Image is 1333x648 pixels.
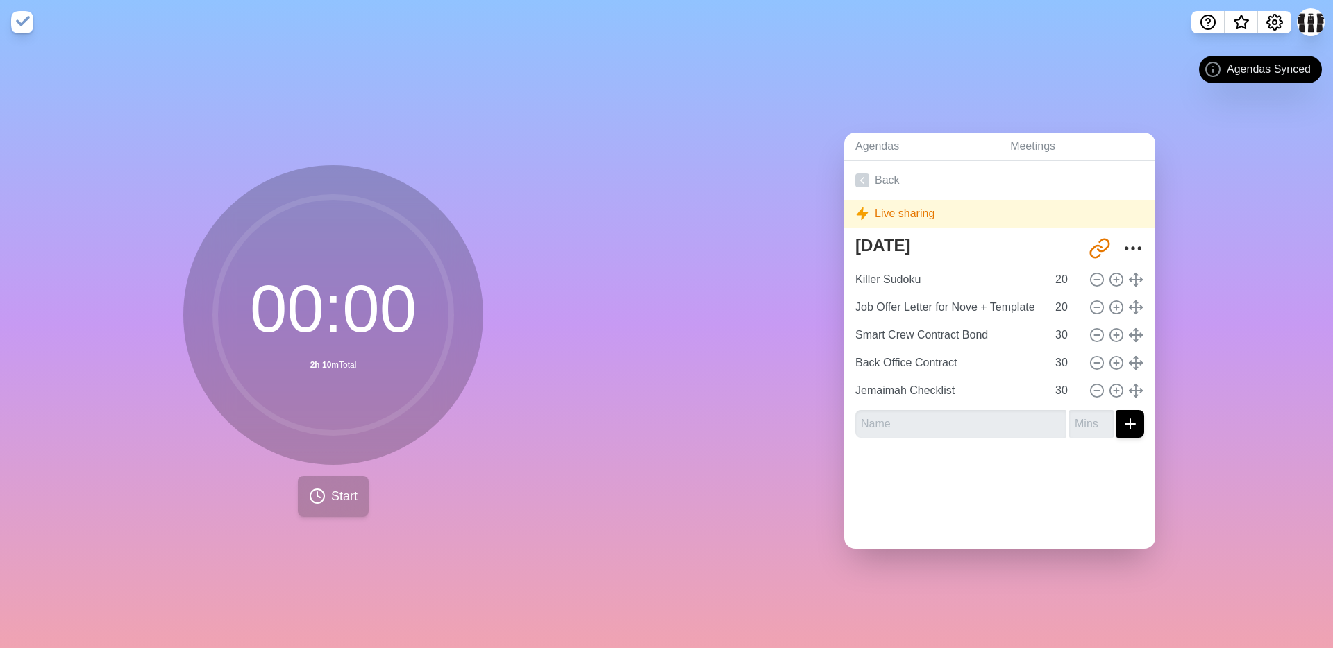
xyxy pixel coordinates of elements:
[1225,11,1258,33] button: What’s new
[1119,235,1147,262] button: More
[844,161,1155,200] a: Back
[1086,235,1114,262] button: Share link
[1227,61,1311,78] span: Agendas Synced
[1258,11,1291,33] button: Settings
[855,410,1066,438] input: Name
[1191,11,1225,33] button: Help
[844,133,999,161] a: Agendas
[1050,377,1083,404] input: Mins
[1050,349,1083,377] input: Mins
[850,266,1047,293] input: Name
[298,476,369,517] button: Start
[850,377,1047,404] input: Name
[844,200,1155,228] div: Live sharing
[1050,293,1083,321] input: Mins
[850,349,1047,377] input: Name
[1069,410,1114,438] input: Mins
[11,11,33,33] img: timeblocks logo
[331,487,358,506] span: Start
[850,293,1047,321] input: Name
[850,321,1047,349] input: Name
[1050,266,1083,293] input: Mins
[999,133,1155,161] a: Meetings
[1050,321,1083,349] input: Mins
